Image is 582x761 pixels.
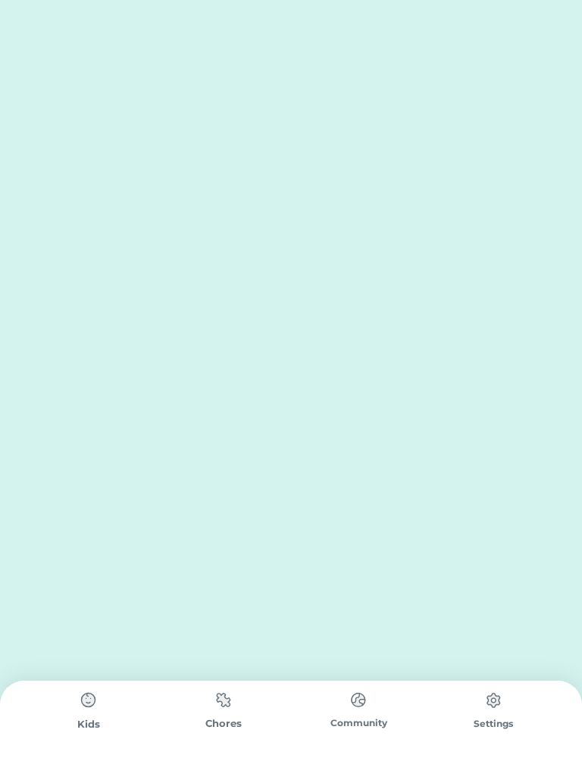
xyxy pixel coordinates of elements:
[478,685,508,716] img: type%3Dchores%2C%20state%3Ddefault.svg
[21,717,156,732] div: Kids
[343,685,374,715] img: type%3Dchores%2C%20state%3Ddefault.svg
[291,716,426,730] div: Community
[156,716,291,731] div: Chores
[74,685,104,716] img: type%3Dchores%2C%20state%3Ddefault.svg
[426,717,561,731] div: Settings
[208,685,239,715] img: type%3Dchores%2C%20state%3Ddefault.svg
